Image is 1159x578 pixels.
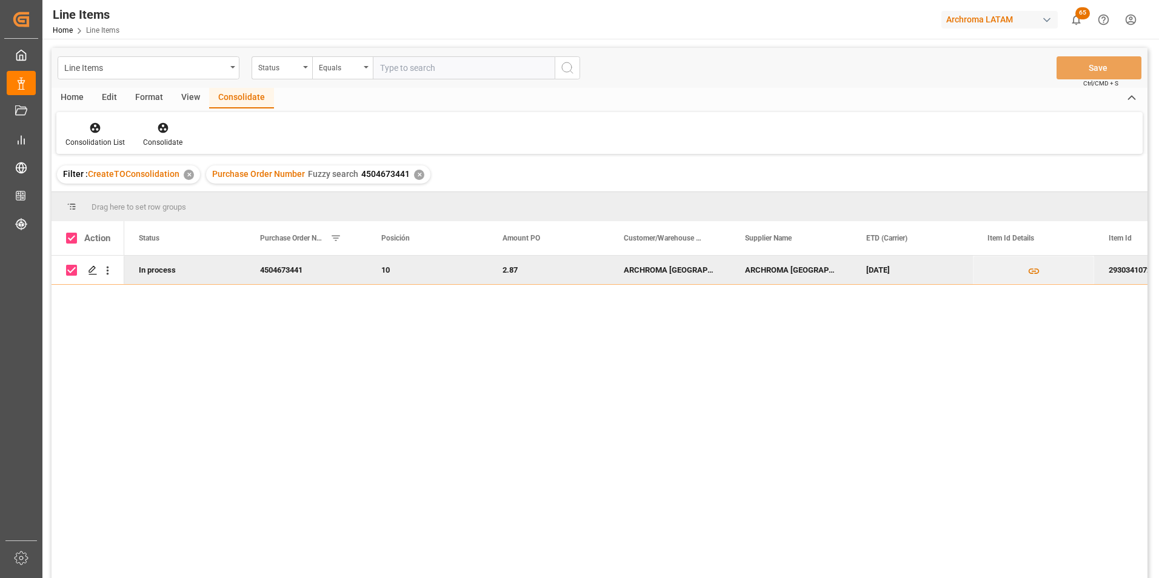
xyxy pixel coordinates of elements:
[209,88,274,108] div: Consolidate
[58,56,239,79] button: open menu
[503,234,540,242] span: Amount PO
[414,170,424,180] div: ✕
[92,202,186,211] span: Drag here to set row groups
[252,56,312,79] button: open menu
[361,169,410,179] span: 4504673441
[1075,7,1090,19] span: 65
[1057,56,1141,79] button: Save
[93,88,126,108] div: Edit
[63,169,88,179] span: Filter :
[88,169,179,179] span: CreateTOConsolidation
[866,234,907,242] span: ETD (Carrier)
[52,88,93,108] div: Home
[84,233,110,244] div: Action
[1109,234,1132,242] span: Item Id
[381,234,410,242] span: Posición
[852,256,973,284] div: [DATE]
[53,26,73,35] a: Home
[1083,79,1118,88] span: Ctrl/CMD + S
[373,56,555,79] input: Type to search
[258,59,299,73] div: Status
[65,137,125,148] div: Consolidation List
[139,234,159,242] span: Status
[624,234,705,242] span: Customer/Warehouse Name
[245,256,367,284] div: 4504673441
[124,256,245,284] div: In process
[941,8,1063,31] button: Archroma LATAM
[488,256,609,284] div: 2.87
[212,169,305,179] span: Purchase Order Number
[64,59,226,75] div: Line Items
[260,234,326,242] span: Purchase Order Number
[381,256,473,284] div: 10
[1090,6,1117,33] button: Help Center
[941,11,1058,28] div: Archroma LATAM
[172,88,209,108] div: View
[143,137,182,148] div: Consolidate
[126,88,172,108] div: Format
[308,169,358,179] span: Fuzzy search
[745,234,792,242] span: Supplier Name
[987,234,1034,242] span: Item Id Details
[1063,6,1090,33] button: show 65 new notifications
[53,5,119,24] div: Line Items
[312,56,373,79] button: open menu
[184,170,194,180] div: ✕
[609,256,730,284] div: ARCHROMA [GEOGRAPHIC_DATA] S.A
[730,256,852,284] div: ARCHROMA [GEOGRAPHIC_DATA] S A S
[555,56,580,79] button: search button
[52,256,124,285] div: Press SPACE to deselect this row.
[319,59,360,73] div: Equals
